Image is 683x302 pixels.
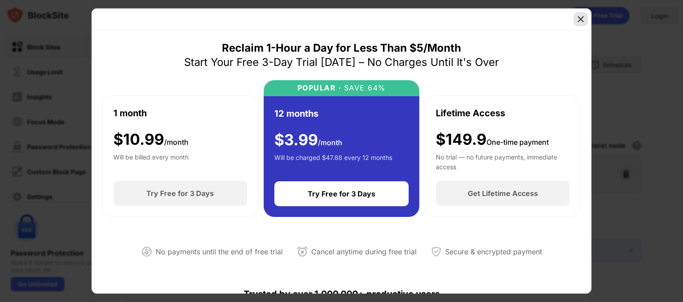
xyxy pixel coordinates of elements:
span: /month [318,138,342,147]
div: 1 month [113,106,147,120]
span: /month [164,138,189,147]
div: SAVE 64% [341,84,386,92]
div: Will be charged $47.88 every 12 months [274,153,392,171]
div: POPULAR · [297,84,341,92]
img: not-paying [141,246,152,257]
div: Start Your Free 3-Day Trial [DATE] – No Charges Until It's Over [184,55,499,69]
div: Will be billed every month [113,152,189,170]
div: Lifetime Access [436,106,505,120]
div: $ 10.99 [113,131,189,149]
div: Reclaim 1-Hour a Day for Less Than $5/Month [222,41,461,55]
img: secured-payment [431,246,442,257]
div: $ 3.99 [274,131,342,149]
div: Try Free for 3 Days [146,189,214,198]
div: Try Free for 3 Days [308,189,375,198]
div: Cancel anytime during free trial [311,245,417,258]
div: Get Lifetime Access [468,189,538,198]
div: 12 months [274,107,318,120]
img: cancel-anytime [297,246,308,257]
div: No trial — no future payments, immediate access [436,152,570,170]
span: One-time payment [486,138,549,147]
div: $149.9 [436,131,549,149]
div: No payments until the end of free trial [156,245,283,258]
div: Secure & encrypted payment [445,245,542,258]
